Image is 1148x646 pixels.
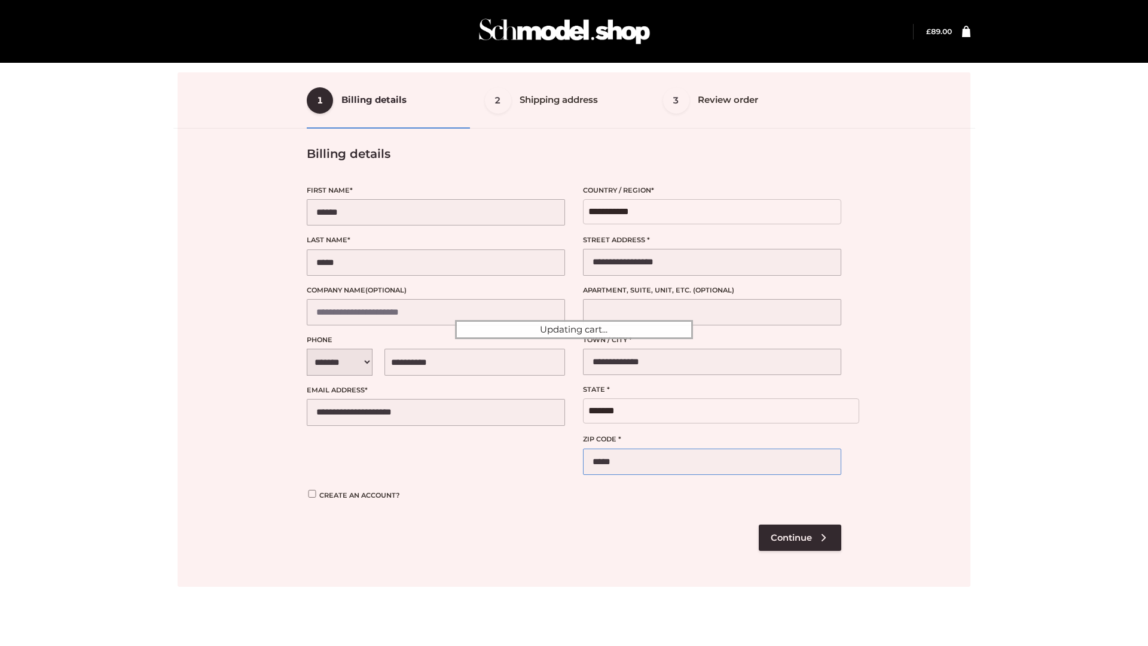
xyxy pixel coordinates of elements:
span: £ [926,27,931,36]
div: Updating cart... [455,320,693,339]
bdi: 89.00 [926,27,952,36]
a: £89.00 [926,27,952,36]
img: Schmodel Admin 964 [475,8,654,55]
